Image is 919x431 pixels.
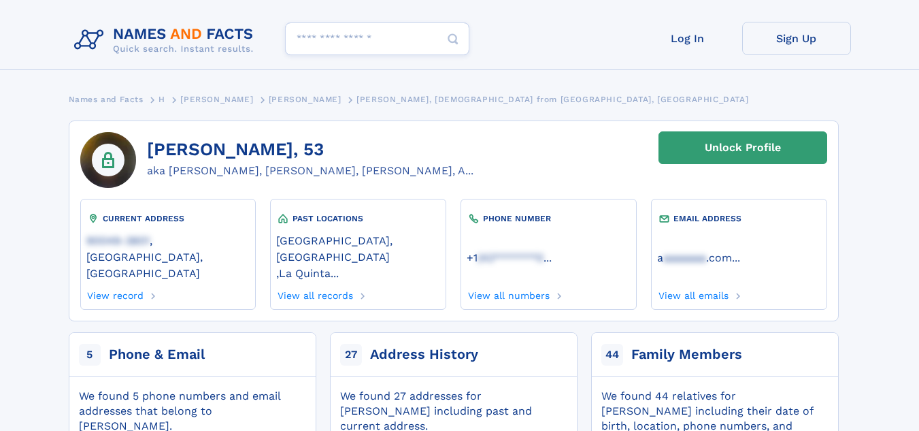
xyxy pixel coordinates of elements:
[658,131,827,164] a: Unlock Profile
[69,22,265,59] img: Logo Names and Facts
[86,286,144,301] a: View record
[657,212,820,225] div: EMAIL ADDRESS
[633,22,742,55] a: Log In
[147,140,473,160] h1: [PERSON_NAME], 53
[631,345,742,364] div: Family Members
[86,212,250,225] div: CURRENT ADDRESS
[467,286,550,301] a: View all numbers
[467,212,630,225] div: PHONE NUMBER
[276,233,439,264] a: [GEOGRAPHIC_DATA], [GEOGRAPHIC_DATA]
[276,212,439,225] div: PAST LOCATIONS
[601,344,623,366] span: 44
[86,233,250,280] a: 90049-3801, [GEOGRAPHIC_DATA], [GEOGRAPHIC_DATA]
[356,95,748,104] span: [PERSON_NAME], [DEMOGRAPHIC_DATA] from [GEOGRAPHIC_DATA], [GEOGRAPHIC_DATA]
[180,91,253,108] a: [PERSON_NAME]
[86,234,150,247] span: 90049-3801
[705,132,781,163] div: Unlock Profile
[657,250,732,264] a: aaaaaaaa.com
[158,95,165,104] span: H
[158,91,165,108] a: H
[269,95,341,104] span: [PERSON_NAME]
[742,22,851,55] a: Sign Up
[657,286,729,301] a: View all emails
[279,266,339,280] a: La Quinta...
[180,95,253,104] span: [PERSON_NAME]
[276,286,353,301] a: View all records
[663,251,706,264] span: aaaaaaa
[467,251,630,264] a: ...
[147,163,473,179] div: aka [PERSON_NAME], [PERSON_NAME], [PERSON_NAME], A...
[437,22,469,56] button: Search Button
[340,344,362,366] span: 27
[269,91,341,108] a: [PERSON_NAME]
[79,344,101,366] span: 5
[657,251,820,264] a: ...
[285,22,469,55] input: search input
[276,225,439,286] div: ,
[109,345,205,364] div: Phone & Email
[69,91,144,108] a: Names and Facts
[370,345,478,364] div: Address History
